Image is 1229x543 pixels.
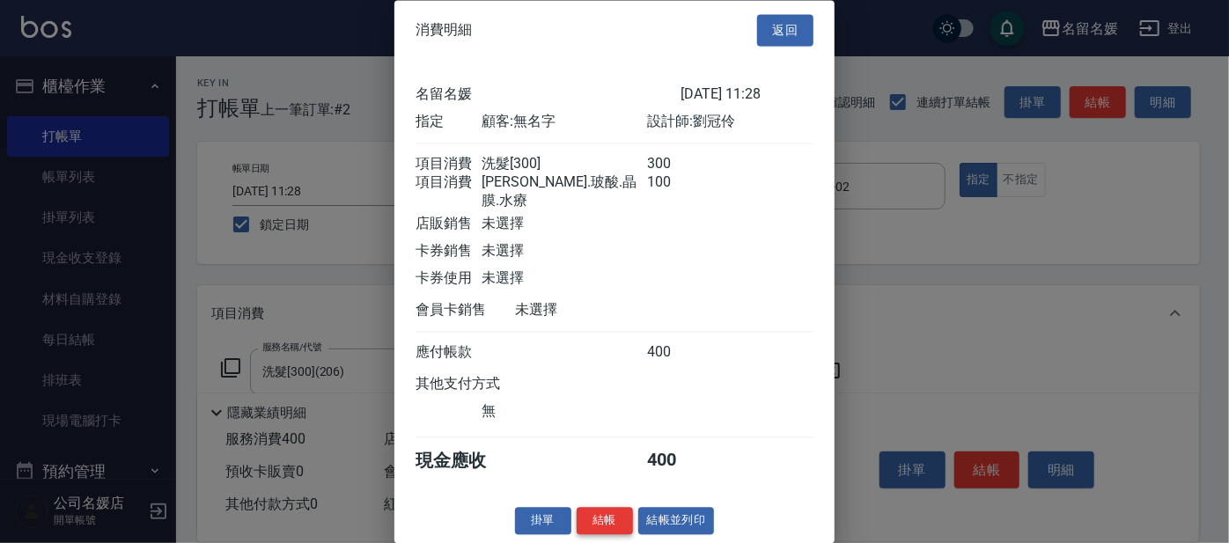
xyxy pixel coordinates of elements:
[482,243,647,261] div: 未選擇
[482,216,647,234] div: 未選擇
[648,174,714,211] div: 100
[681,86,813,105] div: [DATE] 11:28
[648,114,813,132] div: 設計師: 劉冠伶
[416,270,482,289] div: 卡券使用
[416,174,482,211] div: 項目消費
[416,216,482,234] div: 店販銷售
[416,302,515,320] div: 會員卡銷售
[416,156,482,174] div: 項目消費
[638,508,715,535] button: 結帳並列印
[416,243,482,261] div: 卡券銷售
[482,270,647,289] div: 未選擇
[416,376,548,394] div: 其他支付方式
[416,21,472,39] span: 消費明細
[416,114,482,132] div: 指定
[648,156,714,174] div: 300
[482,156,647,174] div: 洗髮[300]
[416,450,515,473] div: 現金應收
[482,174,647,211] div: [PERSON_NAME].玻酸.晶膜.水療
[515,302,681,320] div: 未選擇
[482,403,647,422] div: 無
[482,114,647,132] div: 顧客: 無名字
[416,344,482,363] div: 應付帳款
[648,344,714,363] div: 400
[577,508,633,535] button: 結帳
[515,508,571,535] button: 掛單
[757,14,813,47] button: 返回
[648,450,714,473] div: 400
[416,86,681,105] div: 名留名媛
